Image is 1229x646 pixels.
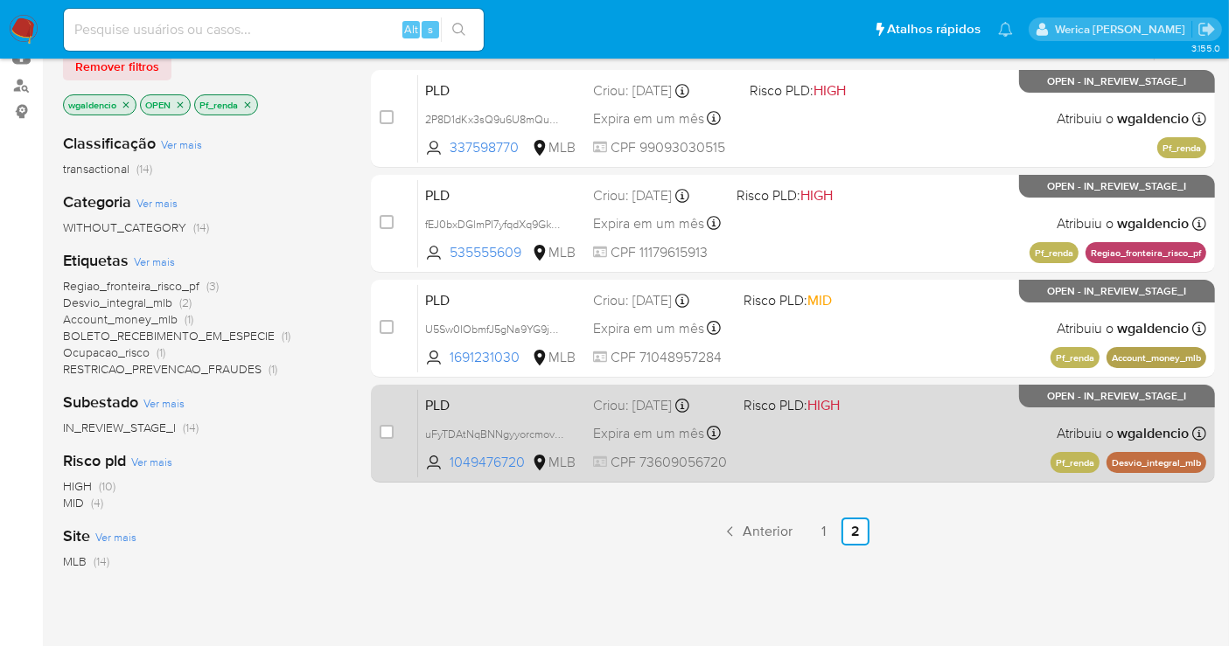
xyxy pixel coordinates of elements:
span: s [428,21,433,38]
button: search-icon [441,17,477,42]
span: 3.155.0 [1191,41,1220,55]
span: Alt [404,21,418,38]
input: Pesquise usuários ou casos... [64,18,484,41]
span: Atalhos rápidos [887,20,981,38]
a: Notificações [998,22,1013,37]
a: Sair [1198,20,1216,38]
p: werica.jgaldencio@mercadolivre.com [1055,21,1191,38]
